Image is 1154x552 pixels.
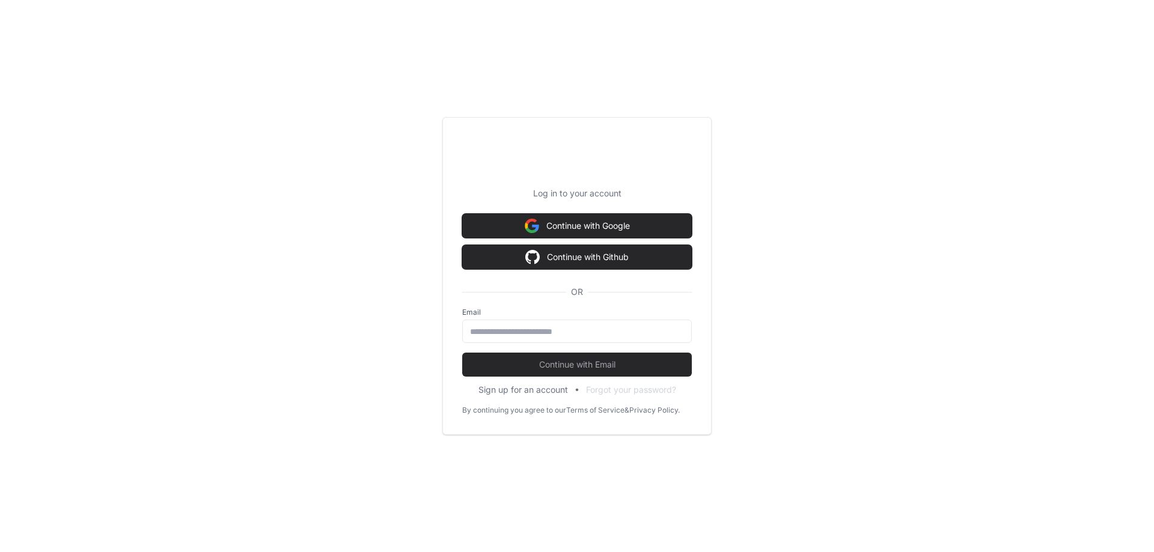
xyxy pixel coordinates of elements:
span: OR [566,286,588,298]
div: & [624,405,629,415]
a: Privacy Policy. [629,405,680,415]
label: Email [462,308,692,317]
button: Continue with Email [462,353,692,377]
button: Forgot your password? [586,384,676,396]
button: Continue with Github [462,245,692,269]
button: Sign up for an account [478,384,568,396]
img: Sign in with google [525,214,539,238]
button: Continue with Google [462,214,692,238]
img: Sign in with google [525,245,540,269]
span: Continue with Email [462,359,692,371]
div: By continuing you agree to our [462,405,566,415]
p: Log in to your account [462,187,692,199]
a: Terms of Service [566,405,624,415]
